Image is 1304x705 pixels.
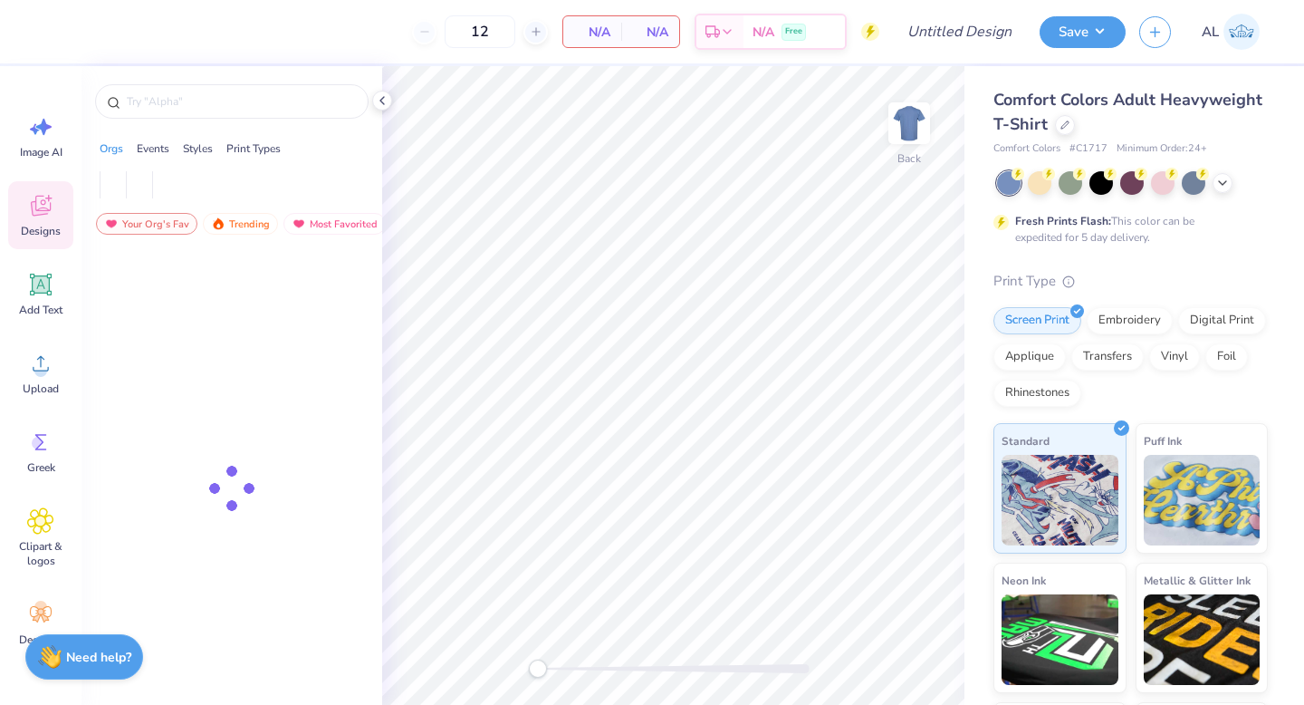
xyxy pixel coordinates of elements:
span: Neon Ink [1002,571,1046,590]
div: Accessibility label [529,660,547,678]
strong: Fresh Prints Flash: [1015,214,1111,228]
img: trending.gif [211,217,225,230]
span: Clipart & logos [11,539,71,568]
span: N/A [574,23,610,42]
div: Back [897,150,921,167]
span: Upload [23,381,59,396]
span: Designs [21,224,61,238]
img: Puff Ink [1144,455,1261,546]
span: Puff Ink [1144,431,1182,450]
a: AL [1194,14,1268,50]
div: Print Types [226,140,281,157]
div: Events [137,140,169,157]
div: Vinyl [1149,343,1200,371]
div: Trending [203,213,278,235]
img: most_fav.gif [104,217,119,230]
div: Print Type [993,271,1268,292]
strong: Need help? [66,649,131,666]
div: Digital Print [1178,307,1266,334]
img: Ashley Lara [1223,14,1260,50]
div: Your Org's Fav [96,213,197,235]
img: most_fav.gif [292,217,306,230]
img: Back [891,105,927,141]
input: – – [445,15,515,48]
span: Comfort Colors Adult Heavyweight T-Shirt [993,89,1262,135]
span: Free [785,25,802,38]
img: Metallic & Glitter Ink [1144,594,1261,685]
span: Metallic & Glitter Ink [1144,571,1251,590]
div: Most Favorited [283,213,386,235]
img: Standard [1002,455,1118,546]
div: Embroidery [1087,307,1173,334]
div: Applique [993,343,1066,371]
span: Image AI [20,145,62,159]
div: Screen Print [993,307,1081,334]
span: Greek [27,460,55,475]
input: Try "Alpha" [125,92,357,111]
div: Styles [183,140,213,157]
span: Standard [1002,431,1050,450]
button: Save [1040,16,1126,48]
input: Untitled Design [893,14,1026,50]
div: This color can be expedited for 5 day delivery. [1015,213,1238,246]
div: Rhinestones [993,380,1081,407]
span: Minimum Order: 24 + [1117,141,1207,157]
span: N/A [632,23,668,42]
div: Transfers [1071,343,1144,371]
span: Add Text [19,303,62,317]
span: AL [1202,22,1219,43]
img: Neon Ink [1002,594,1118,685]
div: Foil [1205,343,1248,371]
span: Decorate [19,633,62,647]
span: # C1717 [1069,141,1107,157]
span: Comfort Colors [993,141,1060,157]
div: Orgs [100,140,123,157]
span: N/A [753,23,774,42]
